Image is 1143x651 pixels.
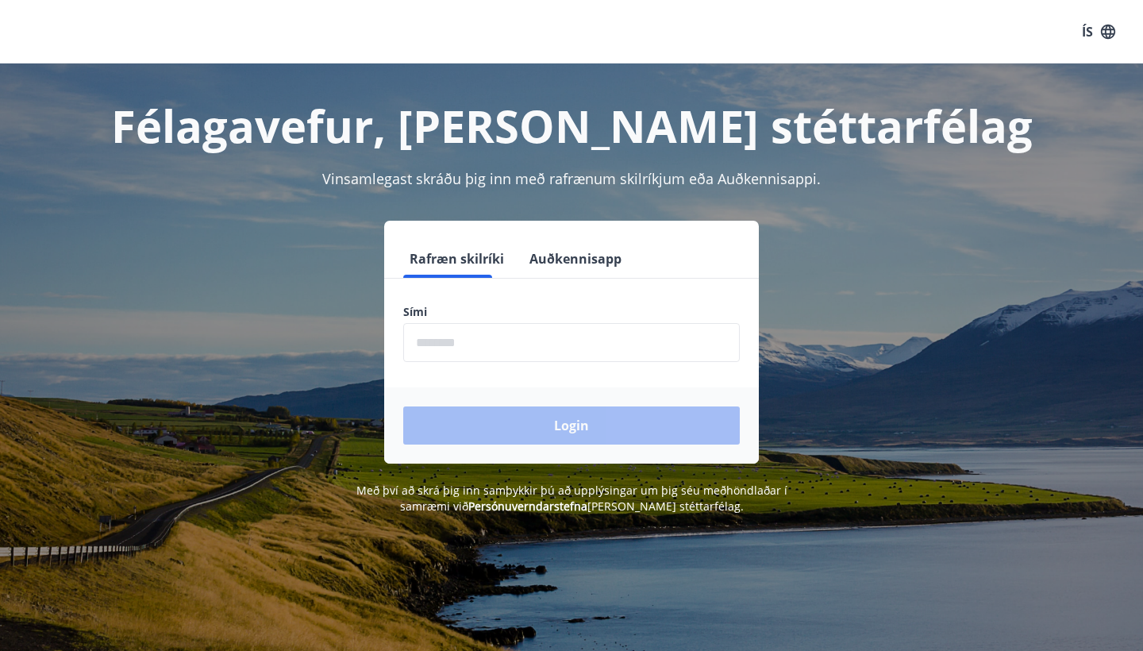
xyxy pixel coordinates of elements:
a: Persónuverndarstefna [468,499,587,514]
label: Sími [403,304,740,320]
span: Með því að skrá þig inn samþykkir þú að upplýsingar um þig séu meðhöndlaðar í samræmi við [PERSON... [356,483,787,514]
button: Rafræn skilríki [403,240,510,278]
span: Vinsamlegast skráðu þig inn með rafrænum skilríkjum eða Auðkennisappi. [322,169,821,188]
h1: Félagavefur, [PERSON_NAME] stéttarfélag [19,95,1124,156]
button: Auðkennisapp [523,240,628,278]
button: ÍS [1073,17,1124,46]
